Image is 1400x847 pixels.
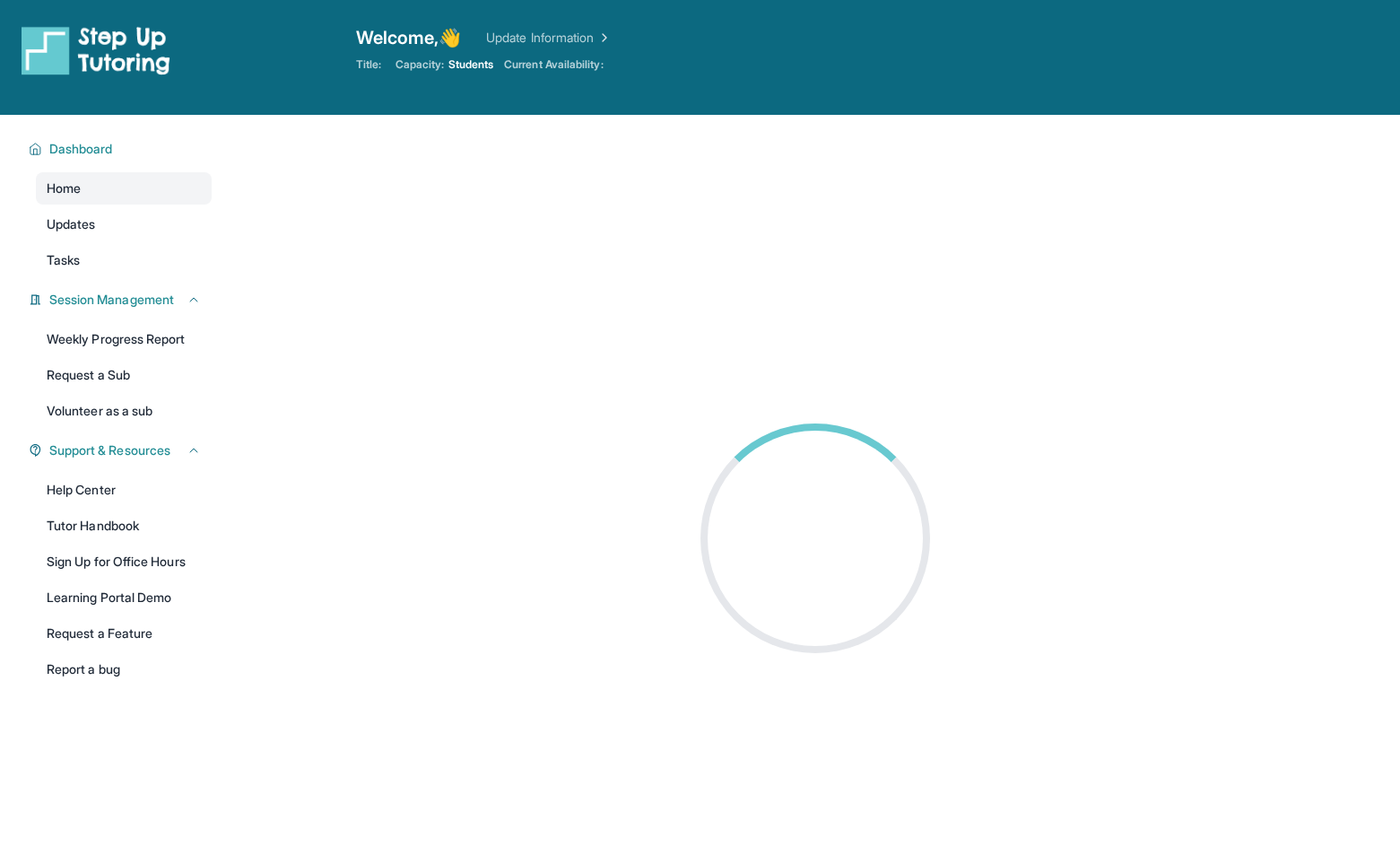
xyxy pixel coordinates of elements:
[47,251,80,269] span: Tasks
[49,291,174,309] span: Session Management
[36,474,212,506] a: Help Center
[36,617,212,650] a: Request a Feature
[36,653,212,685] a: Report a bug
[486,29,612,47] a: Update Information
[448,57,494,72] span: Students
[504,57,603,72] span: Current Availability:
[36,208,212,240] a: Updates
[49,441,170,459] span: Support & Resources
[47,179,81,197] span: Home
[42,291,201,309] button: Session Management
[47,215,96,233] span: Updates
[36,546,212,578] a: Sign Up for Office Hours
[42,140,201,158] button: Dashboard
[396,57,445,72] span: Capacity:
[42,441,201,459] button: Support & Resources
[36,172,212,205] a: Home
[36,510,212,542] a: Tutor Handbook
[36,244,212,276] a: Tasks
[36,359,212,391] a: Request a Sub
[36,581,212,614] a: Learning Portal Demo
[36,395,212,427] a: Volunteer as a sub
[36,323,212,355] a: Weekly Progress Report
[356,25,462,50] span: Welcome, 👋
[356,57,381,72] span: Title:
[49,140,113,158] span: Dashboard
[594,29,612,47] img: Chevron Right
[22,25,170,75] img: logo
